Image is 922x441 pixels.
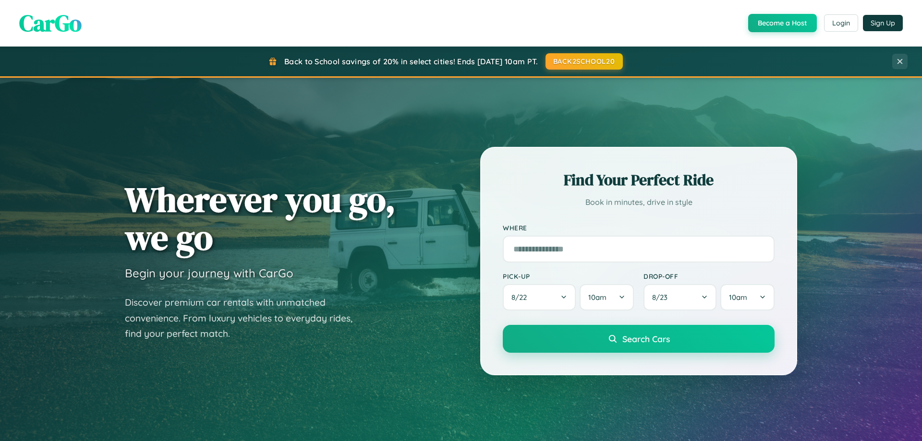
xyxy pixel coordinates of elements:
button: 8/22 [503,284,576,310]
span: Search Cars [622,334,670,344]
span: 8 / 22 [511,293,532,302]
label: Drop-off [643,272,775,280]
h3: Begin your journey with CarGo [125,266,293,280]
span: Back to School savings of 20% in select cities! Ends [DATE] 10am PT. [284,57,538,66]
p: Book in minutes, drive in style [503,195,775,209]
button: 10am [720,284,775,310]
button: Search Cars [503,325,775,353]
span: 10am [588,293,607,302]
button: Sign Up [863,15,903,31]
button: BACK2SCHOOL20 [546,53,623,70]
label: Pick-up [503,272,634,280]
p: Discover premium car rentals with unmatched convenience. From luxury vehicles to everyday rides, ... [125,295,365,342]
button: 10am [580,284,634,310]
button: Become a Host [748,14,817,32]
span: CarGo [19,7,82,39]
span: 10am [729,293,747,302]
button: 8/23 [643,284,716,310]
span: 8 / 23 [652,293,672,302]
h1: Wherever you go, we go [125,180,396,256]
label: Where [503,224,775,232]
button: Login [824,14,858,32]
h2: Find Your Perfect Ride [503,169,775,191]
